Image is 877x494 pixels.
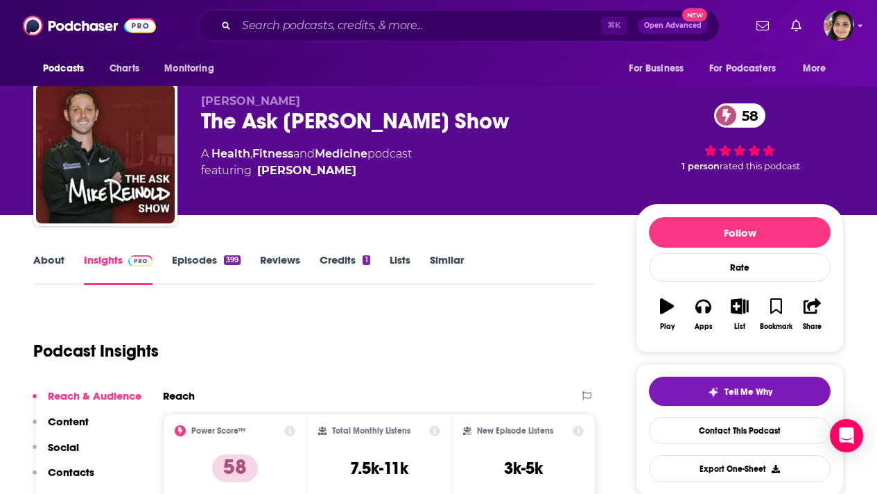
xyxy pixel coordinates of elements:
div: Share [803,323,822,331]
a: Credits1 [320,253,370,285]
span: For Business [629,59,684,78]
a: About [33,253,64,285]
button: open menu [793,56,844,82]
button: List [722,289,758,339]
div: Apps [695,323,713,331]
button: open menu [33,56,102,82]
p: Social [48,441,79,454]
button: Bookmark [758,289,794,339]
a: InsightsPodchaser Pro [84,253,153,285]
h2: Power Score™ [191,426,245,436]
button: Play [649,289,685,339]
a: Episodes399 [172,253,241,285]
img: tell me why sparkle [708,386,719,398]
div: Search podcasts, credits, & more... [198,10,720,42]
span: rated this podcast [720,161,800,171]
span: New [682,8,707,22]
span: Open Advanced [644,22,702,29]
a: Medicine [315,147,367,160]
button: Share [794,289,831,339]
a: Charts [101,56,148,82]
span: Podcasts [43,59,84,78]
h3: 7.5k-11k [350,458,408,479]
a: Contact This Podcast [649,417,831,444]
span: and [293,147,315,160]
h3: 3k-5k [504,458,543,479]
a: Health [211,147,250,160]
button: Apps [685,289,721,339]
span: Charts [110,59,139,78]
a: Fitness [252,147,293,160]
span: [PERSON_NAME] [201,94,300,108]
button: tell me why sparkleTell Me Why [649,377,831,406]
span: More [803,59,826,78]
a: Show notifications dropdown [751,14,774,37]
button: open menu [619,56,701,82]
div: A podcast [201,146,412,179]
div: 58 1 personrated this podcast [636,94,844,180]
span: Logged in as shelbyjanner [824,10,854,41]
a: Similar [430,253,464,285]
div: List [734,323,745,331]
button: open menu [700,56,796,82]
a: Show notifications dropdown [785,14,807,37]
button: Follow [649,217,831,248]
div: Bookmark [760,323,792,331]
div: [PERSON_NAME] [257,162,356,179]
button: open menu [155,56,232,82]
input: Search podcasts, credits, & more... [236,15,601,37]
span: Monitoring [164,59,214,78]
span: featuring [201,162,412,179]
button: Social [33,441,79,466]
span: , [250,147,252,160]
div: Rate [649,253,831,282]
img: Podchaser Pro [128,255,153,266]
span: 58 [728,103,765,128]
h2: New Episode Listens [477,426,553,436]
h2: Reach [163,389,195,402]
div: Open Intercom Messenger [830,419,863,452]
button: Export One-Sheet [649,455,831,482]
img: User Profile [824,10,854,41]
p: Reach & Audience [48,389,141,402]
button: Content [33,415,89,441]
img: Podchaser - Follow, Share and Rate Podcasts [23,12,156,39]
button: Open AdvancedNew [638,17,708,34]
div: 1 [363,255,370,265]
h2: Total Monthly Listens [332,426,410,436]
p: Contacts [48,466,94,479]
img: The Ask Mike Reinold Show [36,85,175,223]
span: Tell Me Why [724,386,772,398]
a: Lists [390,253,410,285]
div: Play [660,323,675,331]
a: Reviews [260,253,300,285]
h1: Podcast Insights [33,341,159,361]
p: Content [48,415,89,428]
a: 58 [714,103,765,128]
span: ⌘ K [601,17,627,35]
p: 58 [212,454,258,482]
button: Reach & Audience [33,389,141,415]
button: Show profile menu [824,10,854,41]
div: 399 [224,255,241,265]
button: Contacts [33,466,94,491]
span: 1 person [681,161,720,171]
span: For Podcasters [709,59,776,78]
